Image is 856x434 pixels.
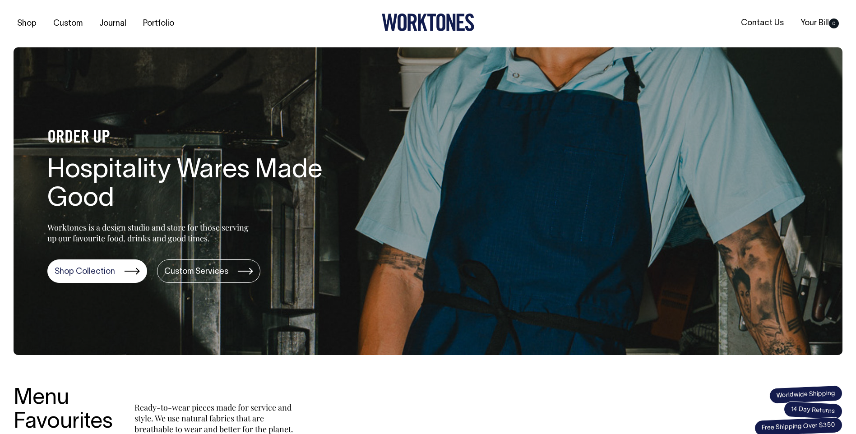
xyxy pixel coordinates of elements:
[139,16,178,31] a: Portfolio
[47,157,336,214] h1: Hospitality Wares Made Good
[14,16,40,31] a: Shop
[157,259,260,283] a: Custom Services
[47,259,147,283] a: Shop Collection
[769,385,842,404] span: Worldwide Shipping
[47,129,336,148] h4: ORDER UP
[783,401,843,420] span: 14 Day Returns
[50,16,86,31] a: Custom
[829,18,839,28] span: 0
[797,16,842,31] a: Your Bill0
[737,16,787,31] a: Contact Us
[96,16,130,31] a: Journal
[47,222,253,244] p: Worktones is a design studio and store for those serving up our favourite food, drinks and good t...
